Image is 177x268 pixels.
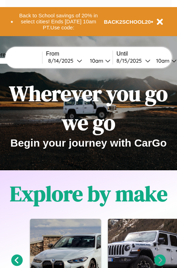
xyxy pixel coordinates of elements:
label: From [46,51,113,57]
b: BACK2SCHOOL20 [104,19,151,25]
div: 8 / 15 / 2025 [116,57,145,64]
div: 10am [86,57,105,64]
button: 8/14/2025 [46,57,84,64]
div: 8 / 14 / 2025 [48,57,77,64]
button: Back to School savings of 20% in select cities! Ends [DATE] 10am PT.Use code: [13,11,104,33]
div: 10am [153,57,171,64]
button: 10am [84,57,113,64]
h1: Explore by make [10,179,167,208]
